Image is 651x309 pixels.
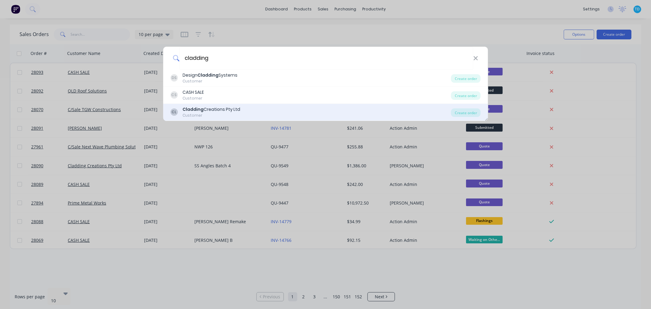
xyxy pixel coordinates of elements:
div: Creations Pty Ltd [183,106,240,113]
div: Create order [451,108,481,117]
div: Customer [183,78,237,84]
div: Design Systems [183,72,237,78]
div: Customer [183,113,240,118]
input: Enter a customer name to create a new order... [179,47,473,70]
div: CS [170,91,178,99]
div: Customer [183,96,204,101]
div: Create order [451,74,481,83]
b: Cladding [183,106,204,112]
div: Create order [451,91,481,100]
div: DS [170,74,178,82]
div: CL [170,108,178,116]
b: Cladding [197,72,219,78]
div: CASH SALE [183,89,204,96]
